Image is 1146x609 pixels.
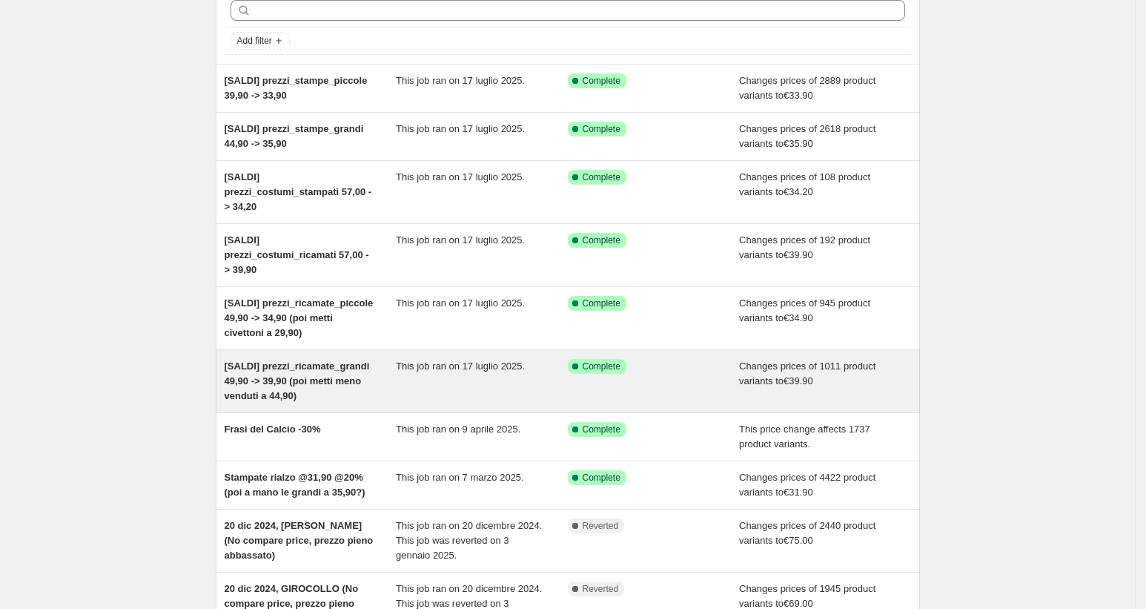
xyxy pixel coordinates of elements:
span: €34.90 [784,312,813,323]
span: Complete [583,234,620,246]
span: €34.20 [784,186,813,197]
span: [SALDI] prezzi_ricamate_grandi 49,90 -> 39,90 (poi metti meno venduti a 44,90) [225,361,370,401]
button: Add filter [231,32,290,50]
span: €39.90 [784,249,813,260]
span: Complete [583,171,620,183]
span: This job ran on 17 luglio 2025. [396,297,525,309]
span: This job ran on 17 luglio 2025. [396,234,525,246]
span: €31.90 [784,487,813,498]
span: Complete [583,297,620,309]
span: [SALDI] prezzi_costumi_stampati 57,00 -> 34,20 [225,171,372,212]
span: €33.90 [784,90,813,101]
span: This job ran on 17 luglio 2025. [396,361,525,372]
span: Changes prices of 192 product variants to [739,234,870,260]
span: This job ran on 17 luglio 2025. [396,123,525,134]
span: Changes prices of 945 product variants to [739,297,870,323]
span: 20 dic 2024, [PERSON_NAME] (No compare price, prezzo pieno abbassato) [225,520,374,561]
span: This job ran on 17 luglio 2025. [396,75,525,86]
span: €39.90 [784,375,813,386]
span: This price change affects 1737 product variants. [739,424,870,450]
span: Complete [583,424,620,435]
span: €75.00 [784,535,813,546]
span: Complete [583,472,620,484]
span: Changes prices of 4422 product variants to [739,472,875,498]
span: Changes prices of 2440 product variants to [739,520,875,546]
span: [SALDI] prezzi_ricamate_piccole 49,90 -> 34,90 (poi metti civettoni a 29,90) [225,297,374,338]
span: [SALDI] prezzi_costumi_ricamati 57,00 -> 39,90 [225,234,369,275]
span: Reverted [583,520,619,532]
span: Changes prices of 1011 product variants to [739,361,875,386]
span: Frasi del Calcio -30% [225,424,321,435]
span: [SALDI] prezzi_stampe_piccole 39,90 -> 33,90 [225,75,368,101]
span: This job ran on 17 luglio 2025. [396,171,525,182]
span: Reverted [583,583,619,595]
span: €35.90 [784,138,813,149]
span: Complete [583,361,620,372]
span: This job ran on 20 dicembre 2024. This job was reverted on 3 gennaio 2025. [396,520,542,561]
span: This job ran on 9 aprile 2025. [396,424,520,435]
span: [SALDI] prezzi_stampe_grandi 44,90 -> 35,90 [225,123,364,149]
span: Changes prices of 2618 product variants to [739,123,875,149]
span: Complete [583,75,620,87]
span: Changes prices of 1945 product variants to [739,583,875,609]
span: Changes prices of 2889 product variants to [739,75,875,101]
span: Complete [583,123,620,135]
span: Stampate rialzo @31,90 @20% (poi a mano le grandi a 35,90?) [225,472,365,498]
span: Add filter [237,35,272,47]
span: This job ran on 7 marzo 2025. [396,472,524,483]
span: Changes prices of 108 product variants to [739,171,870,197]
span: €69.00 [784,598,813,609]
